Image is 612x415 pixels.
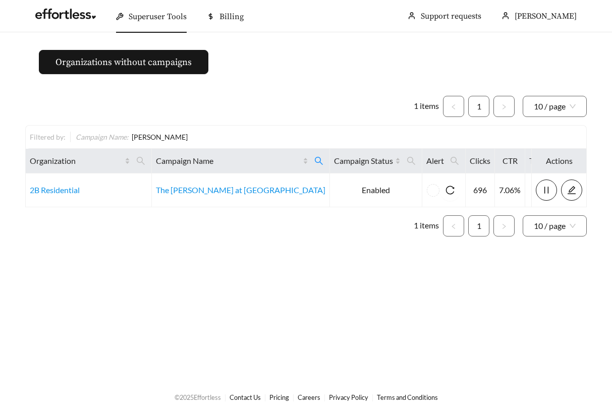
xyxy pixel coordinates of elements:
span: search [136,156,145,165]
td: $763.62 [525,173,573,207]
li: Previous Page [443,96,464,117]
th: Clicks [466,149,495,173]
span: © 2025 Effortless [175,393,221,401]
td: Enabled [330,173,422,207]
span: Campaign Name [156,155,301,167]
div: Page Size [523,96,587,117]
th: Actions [532,149,587,173]
span: edit [562,186,582,195]
button: right [493,215,515,236]
span: left [451,104,457,110]
span: [PERSON_NAME] [515,11,577,21]
span: Billing [219,12,244,22]
a: 1 [469,96,489,116]
li: 1 [468,215,489,236]
button: left [443,215,464,236]
span: left [451,223,457,229]
span: search [132,153,149,169]
button: Organizations without campaigns [39,50,208,74]
a: Contact Us [230,393,261,401]
a: Privacy Policy [329,393,368,401]
span: Superuser Tools [129,12,187,22]
div: Filtered by: [30,132,70,142]
span: search [314,156,323,165]
span: search [310,153,327,169]
span: Organization [30,155,123,167]
li: 1 items [414,96,439,117]
li: Next Page [493,215,515,236]
span: reload [439,186,461,195]
a: Support requests [421,11,481,21]
span: right [501,104,507,110]
span: pause [536,186,557,195]
a: edit [561,185,582,195]
span: search [403,153,420,169]
span: Alert [426,155,444,167]
a: 1 [469,216,489,236]
td: 696 [466,173,495,207]
a: Pricing [269,393,289,401]
div: Page Size [523,215,587,236]
span: Campaign Status [334,155,393,167]
a: Terms and Conditions [377,393,438,401]
span: [PERSON_NAME] [132,133,188,141]
a: Careers [298,393,320,401]
button: left [443,96,464,117]
li: Next Page [493,96,515,117]
td: 7.06% [495,173,525,207]
li: 1 [468,96,489,117]
th: Total Spent [525,149,573,173]
span: Organizations without campaigns [55,55,192,69]
li: Previous Page [443,215,464,236]
button: reload [439,180,461,201]
a: The [PERSON_NAME] at [GEOGRAPHIC_DATA] [156,185,325,195]
span: search [407,156,416,165]
span: Campaign Name : [76,133,129,141]
button: pause [536,180,557,201]
li: 1 items [414,215,439,236]
span: search [446,153,463,169]
span: search [450,156,459,165]
span: right [501,223,507,229]
button: right [493,96,515,117]
span: 10 / page [534,96,576,116]
span: 10 / page [534,216,576,236]
th: CTR [495,149,525,173]
a: 2B Residential [30,185,80,195]
button: edit [561,180,582,201]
